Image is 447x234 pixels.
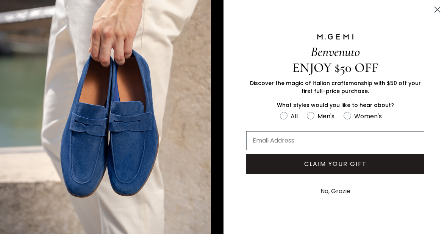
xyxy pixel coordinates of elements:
button: CLAIM YOUR GIFT [246,154,424,174]
div: Men's [317,112,334,121]
span: What styles would you like to hear about? [277,101,394,109]
div: Women's [354,112,382,121]
button: No, Grazie [317,182,354,201]
span: Benvenuto [311,44,360,60]
span: ENJOY $50 OFF [292,60,378,76]
span: Discover the magic of Italian craftsmanship with $50 off your first full-price purchase. [250,79,421,95]
button: Close dialog [431,3,444,16]
div: All [291,112,298,121]
input: Email Address [246,131,424,150]
img: M.GEMI [316,33,354,40]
